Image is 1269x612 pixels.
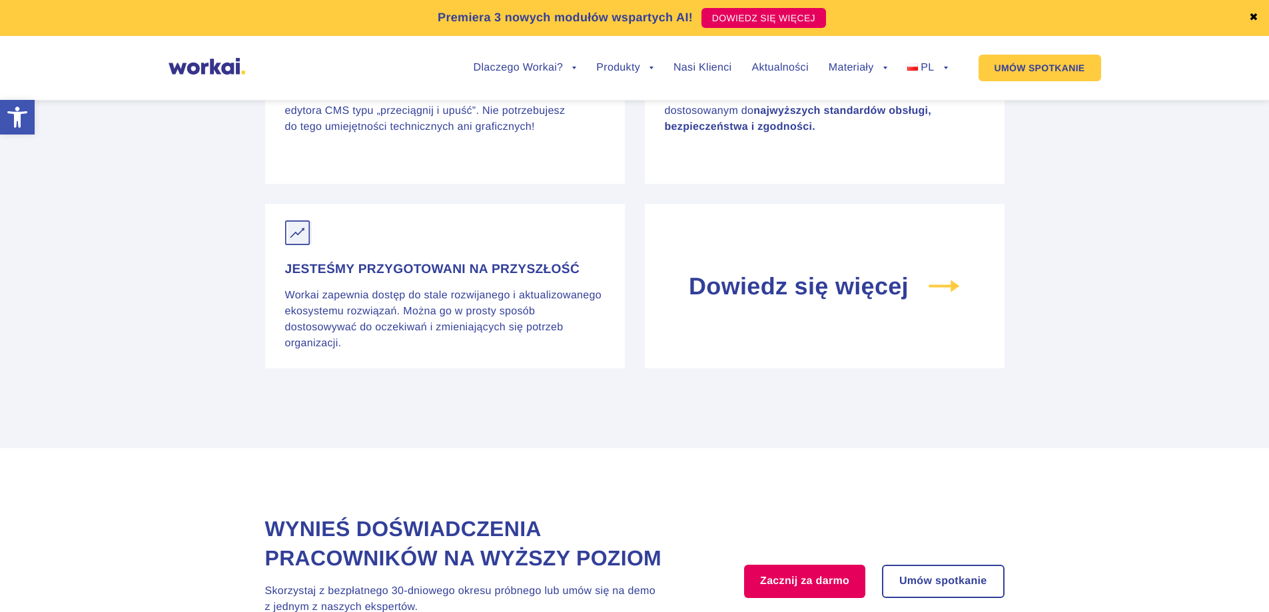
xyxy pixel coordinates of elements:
a: UMÓW SPOTKANIE [979,55,1101,81]
a: Dlaczego Workai? [474,63,577,73]
p: Twórz bogate, angażujące, świetnie zaprojektowane i dostępne mobilnie treści za pomocą łatwego i ... [285,71,605,135]
strong: najwyższych standardów obsługi, bezpieczeństwa i zgodności. [665,105,932,133]
a: ✖ [1249,13,1258,23]
div: Dowiedz się więcej [645,204,1005,369]
h2: Wynieś doświadczenia pracowników na wyższy poziom [265,515,678,572]
a: Aktualności [751,63,808,73]
a: Zacznij za darmo [744,565,865,598]
p: Wzmocnij zaangażowanie, usprawnij komunikację wewnętrzną, zarządzanie wiedzą i obieg zadań w biur... [665,71,985,135]
a: Materiały [829,63,887,73]
a: Umów spotkanie [883,566,1003,597]
span: PL [921,62,934,73]
p: Premiera 3 nowych modułów wspartych AI! [438,9,693,27]
a: Nasi Klienci [673,63,731,73]
a: DOWIEDZ SIĘ WIĘCEJ [701,8,826,28]
p: Workai zapewnia dostęp do stale rozwijanego i aktualizowanego ekosystemu rozwiązań. Można go w pr... [285,288,605,352]
a: Dowiedz się więcej [635,194,1015,379]
h4: Jesteśmy przygotowani na przyszłość [285,262,605,278]
a: Produkty [596,63,653,73]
